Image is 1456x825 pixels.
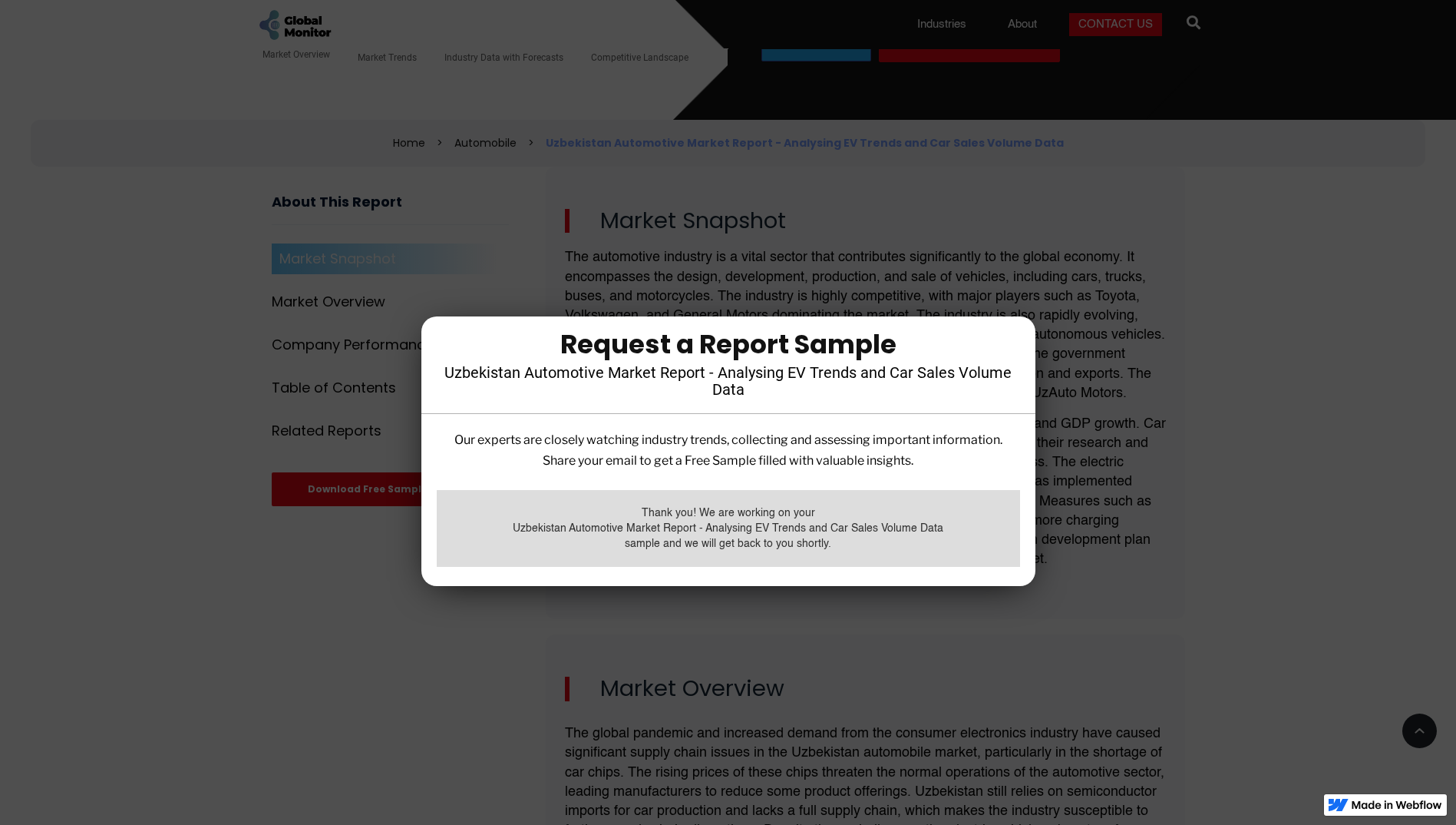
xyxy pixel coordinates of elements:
[1352,800,1442,810] img: Made in Webflow
[452,521,1005,536] div: Uzbekistan Automotive Market Report - Analysing EV Trends and Car Sales Volume Data
[437,490,1020,567] div: Email Form-Report Page success
[437,429,1020,471] p: Our experts are closely watching industry trends, collecting and assessing important information....
[444,332,1012,356] div: Request a Report Sample
[452,505,1005,521] div: Thank you! We are working on your
[444,364,1012,398] h4: Uzbekistan Automotive Market Report - Analysing EV Trends and Car Sales Volume Data
[452,536,1005,552] div: sample and we will get back to you shortly.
